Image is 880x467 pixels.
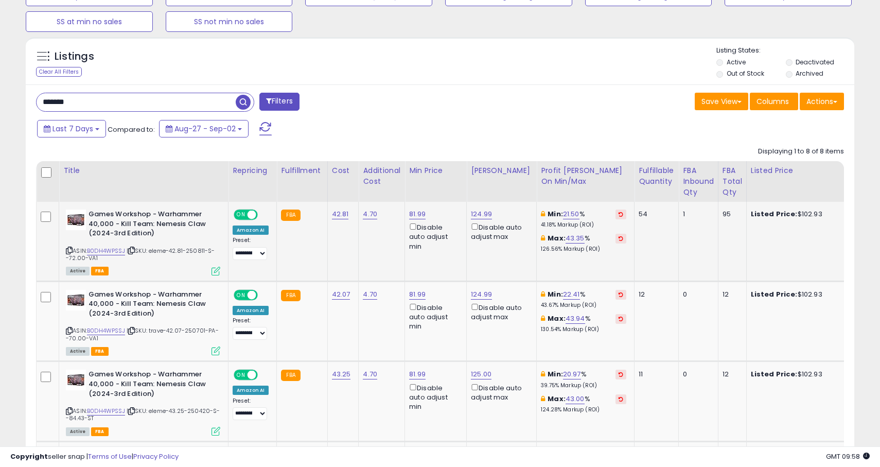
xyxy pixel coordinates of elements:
[256,211,273,219] span: OFF
[639,290,671,299] div: 12
[471,289,492,300] a: 124.99
[66,290,86,310] img: 41dlie8-FiL._SL40_.jpg
[723,210,738,219] div: 95
[796,58,834,66] label: Deactivated
[727,58,746,66] label: Active
[332,369,351,379] a: 43.25
[87,326,125,335] a: B0DH4WPSSJ
[723,370,738,379] div: 12
[409,165,462,176] div: Min Price
[108,125,155,134] span: Compared to:
[639,165,674,187] div: Fulfillable Quantity
[91,267,109,275] span: FBA
[751,289,798,299] b: Listed Price:
[66,267,90,275] span: All listings currently available for purchase on Amazon
[281,210,300,221] small: FBA
[750,93,798,110] button: Columns
[541,382,626,389] p: 39.75% Markup (ROI)
[409,369,426,379] a: 81.99
[683,370,710,379] div: 0
[159,120,249,137] button: Aug-27 - Sep-02
[66,407,220,422] span: | SKU: eleme-43.25-250420-S--84.43-ST
[563,209,579,219] a: 21.50
[548,394,566,404] b: Max:
[66,210,86,230] img: 41dlie8-FiL._SL40_.jpg
[541,406,626,413] p: 124.28% Markup (ROI)
[548,233,566,243] b: Max:
[52,124,93,134] span: Last 7 Days
[281,370,300,381] small: FBA
[91,347,109,356] span: FBA
[751,370,836,379] div: $102.93
[548,314,566,323] b: Max:
[541,165,630,187] div: Profit [PERSON_NAME] on Min/Max
[66,370,86,390] img: 41dlie8-FiL._SL40_.jpg
[541,394,626,413] div: %
[566,314,585,324] a: 43.94
[233,386,269,395] div: Amazon AI
[541,246,626,253] p: 126.56% Markup (ROI)
[800,93,844,110] button: Actions
[683,165,714,198] div: FBA inbound Qty
[233,306,269,315] div: Amazon AI
[541,314,626,333] div: %
[363,369,377,379] a: 4.70
[332,289,350,300] a: 42.07
[91,427,109,436] span: FBA
[281,290,300,301] small: FBA
[281,165,323,176] div: Fulfillment
[133,452,179,461] a: Privacy Policy
[10,452,48,461] strong: Copyright
[36,67,82,77] div: Clear All Filters
[541,221,626,229] p: 41.18% Markup (ROI)
[332,165,355,176] div: Cost
[541,326,626,333] p: 130.54% Markup (ROI)
[256,371,273,379] span: OFF
[87,247,125,255] a: B0DH4WPSSJ
[26,11,153,32] button: SS at min no sales
[409,221,459,251] div: Disable auto adjust min
[233,397,269,421] div: Preset:
[256,290,273,299] span: OFF
[363,165,400,187] div: Additional Cost
[727,69,764,78] label: Out of Stock
[639,210,671,219] div: 54
[235,290,248,299] span: ON
[66,247,215,262] span: | SKU: eleme-42.81-250811-S--72.00-VA1
[796,69,823,78] label: Archived
[409,382,459,412] div: Disable auto adjust min
[10,452,179,462] div: seller snap | |
[233,165,272,176] div: Repricing
[89,290,214,321] b: Games Workshop - Warhammer 40,000 - Kill Team: Nemesis Claw (2024-3rd Edition)
[548,209,563,219] b: Min:
[716,46,854,56] p: Listing States:
[235,211,248,219] span: ON
[363,289,377,300] a: 4.70
[751,165,840,176] div: Listed Price
[409,209,426,219] a: 81.99
[471,209,492,219] a: 124.99
[751,209,798,219] b: Listed Price:
[723,290,738,299] div: 12
[332,209,349,219] a: 42.81
[566,233,585,244] a: 43.35
[66,370,220,435] div: ASIN:
[683,210,710,219] div: 1
[563,289,580,300] a: 22.41
[751,210,836,219] div: $102.93
[259,93,300,111] button: Filters
[541,302,626,309] p: 43.67% Markup (ROI)
[55,49,94,64] h5: Listings
[826,452,870,461] span: 2025-09-10 09:58 GMT
[174,124,236,134] span: Aug-27 - Sep-02
[751,369,798,379] b: Listed Price:
[695,93,748,110] button: Save View
[471,382,529,402] div: Disable auto adjust max
[235,371,248,379] span: ON
[471,221,529,241] div: Disable auto adjust max
[548,369,563,379] b: Min:
[37,120,106,137] button: Last 7 Days
[233,226,269,235] div: Amazon AI
[541,234,626,253] div: %
[66,326,219,342] span: | SKU: trave-42.07-250701-PA--70.00-VA1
